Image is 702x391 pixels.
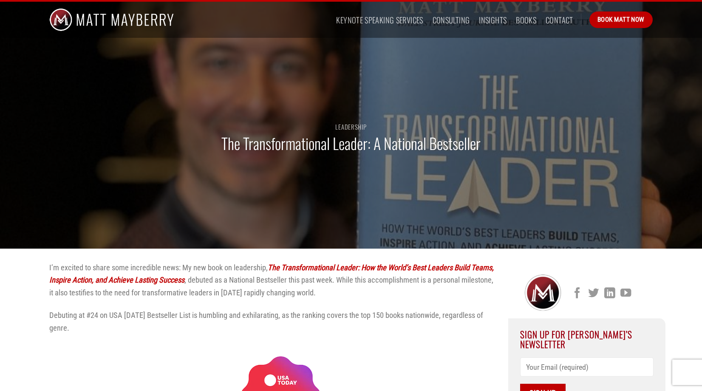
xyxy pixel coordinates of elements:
[520,328,633,350] span: Sign Up For [PERSON_NAME]’s Newsletter
[49,309,495,334] p: Debuting at #24 on USA [DATE] Bestseller List is humbling and exhilarating, as the ranking covers...
[49,2,174,38] img: Matt Mayberry
[597,14,645,25] span: Book Matt Now
[520,357,654,377] input: Your Email (required)
[589,11,653,28] a: Book Matt Now
[588,288,599,300] a: Follow on Twitter
[572,288,583,300] a: Follow on Facebook
[516,12,536,28] a: Books
[49,261,495,299] p: I’m excited to share some incredible news: My new book on leadership, , debuted as a National Bes...
[620,288,631,300] a: Follow on YouTube
[604,288,615,300] a: Follow on LinkedIn
[49,263,494,284] a: The Transformational Leader: How the World’s Best Leaders Build Teams, Inspire Action, and Achiev...
[221,133,481,153] h1: The Transformational Leader: A National Bestseller
[335,122,366,131] a: Leadership
[479,12,507,28] a: Insights
[433,12,470,28] a: Consulting
[336,12,423,28] a: Keynote Speaking Services
[546,12,573,28] a: Contact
